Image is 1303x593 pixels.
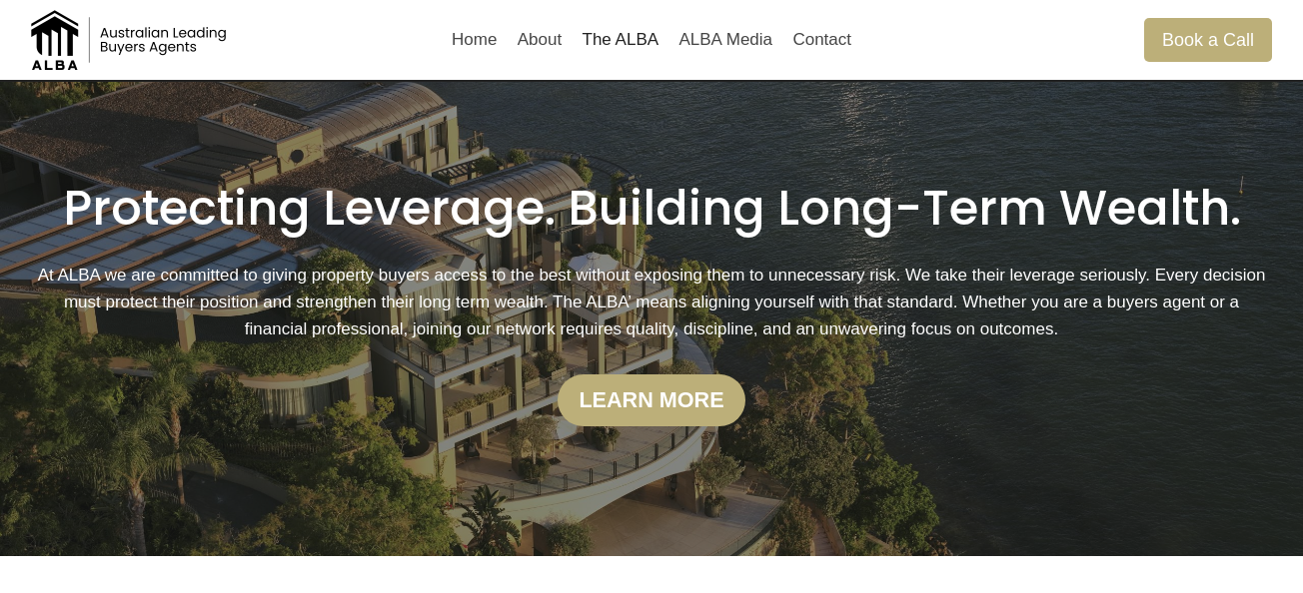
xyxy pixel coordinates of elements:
a: Home [442,16,508,64]
a: Contact [782,16,861,64]
img: Australian Leading Buyers Agents [31,10,231,70]
nav: Primary Navigation [442,16,861,64]
h1: Protecting Leverage. Building Long-Term Wealth. [31,180,1272,238]
a: The ALBA [572,16,668,64]
p: At ALBA we are committed to giving property buyers access to the best without exposing them to un... [31,262,1272,343]
a: ALBA Media [668,16,782,64]
strong: Learn more [579,387,723,412]
a: Learn more [558,374,745,426]
a: Book a Call [1144,18,1272,61]
a: About [508,16,573,64]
